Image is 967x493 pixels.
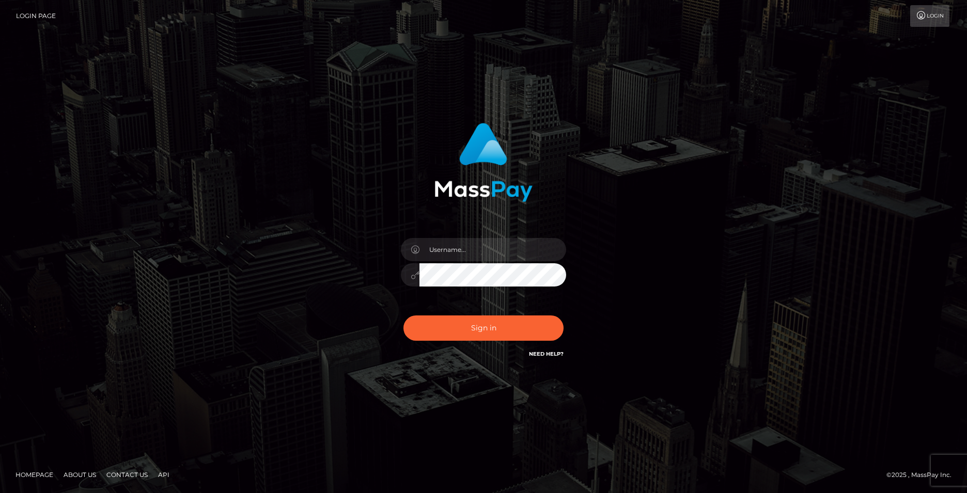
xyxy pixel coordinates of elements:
[886,469,959,481] div: © 2025 , MassPay Inc.
[11,467,57,483] a: Homepage
[403,315,564,341] button: Sign in
[434,123,533,202] img: MassPay Login
[154,467,174,483] a: API
[419,238,566,261] input: Username...
[529,351,564,357] a: Need Help?
[910,5,949,27] a: Login
[102,467,152,483] a: Contact Us
[59,467,100,483] a: About Us
[16,5,56,27] a: Login Page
